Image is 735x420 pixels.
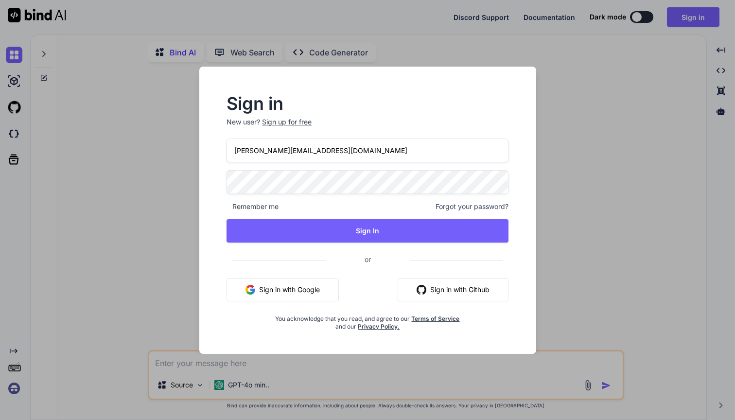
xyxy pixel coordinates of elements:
button: Sign in with Github [398,278,508,301]
div: You acknowledge that you read, and agree to our and our [274,309,461,331]
button: Sign in with Google [227,278,339,301]
button: Sign In [227,219,508,243]
a: Privacy Policy. [358,323,400,330]
h2: Sign in [227,96,508,111]
span: or [326,247,410,271]
span: Forgot your password? [436,202,508,211]
div: Sign up for free [262,117,312,127]
img: github [417,285,426,295]
input: Login or Email [227,139,508,162]
a: Terms of Service [411,315,459,322]
span: Remember me [227,202,279,211]
p: New user? [227,117,508,139]
img: google [245,285,255,295]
